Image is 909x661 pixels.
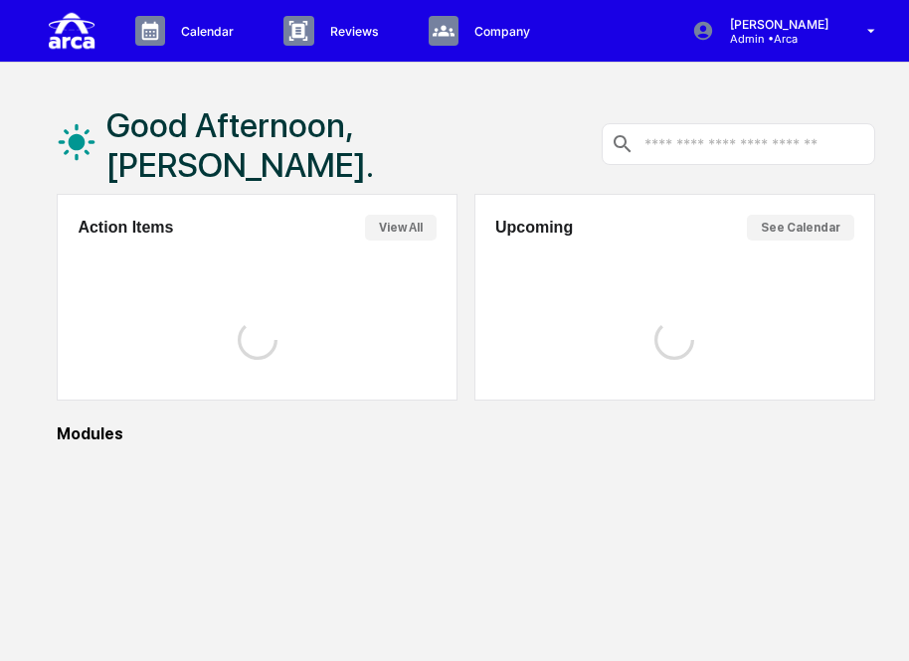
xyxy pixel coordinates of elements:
p: Calendar [165,24,244,39]
p: Admin • Arca [714,32,838,46]
button: See Calendar [747,215,854,241]
div: Modules [57,424,875,443]
h2: Action Items [78,219,173,237]
p: Company [458,24,540,39]
p: [PERSON_NAME] [714,17,838,32]
img: logo [48,8,95,53]
h2: Upcoming [495,219,573,237]
h1: Good Afternoon, [PERSON_NAME]. [106,105,602,185]
button: View All [365,215,437,241]
p: Reviews [314,24,389,39]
